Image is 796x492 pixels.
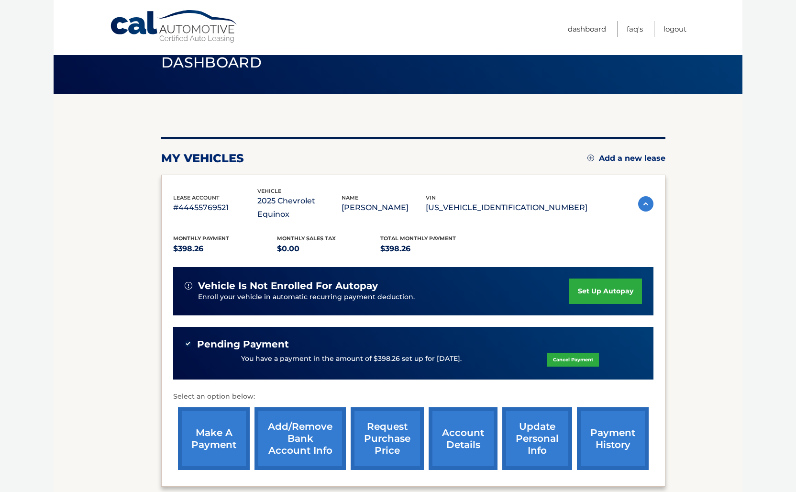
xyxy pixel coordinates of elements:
[587,155,594,161] img: add.svg
[173,194,220,201] span: lease account
[161,54,262,71] span: Dashboard
[429,407,497,470] a: account details
[277,235,336,242] span: Monthly sales Tax
[342,201,426,214] p: [PERSON_NAME]
[569,279,642,304] a: set up autopay
[627,21,643,37] a: FAQ's
[426,194,436,201] span: vin
[173,201,257,214] p: #44455769521
[185,282,192,290] img: alert-white.svg
[198,280,378,292] span: vehicle is not enrolled for autopay
[502,407,572,470] a: update personal info
[342,194,358,201] span: name
[380,242,484,256] p: $398.26
[241,354,462,364] p: You have a payment in the amount of $398.26 set up for [DATE].
[568,21,606,37] a: Dashboard
[257,188,281,194] span: vehicle
[638,196,653,212] img: accordion-active.svg
[178,407,250,470] a: make a payment
[110,10,239,44] a: Cal Automotive
[577,407,649,470] a: payment history
[198,292,569,302] p: Enroll your vehicle in automatic recurring payment deduction.
[257,194,342,221] p: 2025 Chevrolet Equinox
[663,21,686,37] a: Logout
[161,151,244,166] h2: my vehicles
[351,407,424,470] a: request purchase price
[587,154,665,163] a: Add a new lease
[173,391,653,403] p: Select an option below:
[277,242,381,256] p: $0.00
[173,242,277,256] p: $398.26
[197,338,289,350] span: Pending Payment
[185,340,191,347] img: check-green.svg
[547,353,599,367] a: Cancel Payment
[380,235,456,242] span: Total Monthly Payment
[173,235,229,242] span: Monthly Payment
[254,407,346,470] a: Add/Remove bank account info
[426,201,587,214] p: [US_VEHICLE_IDENTIFICATION_NUMBER]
